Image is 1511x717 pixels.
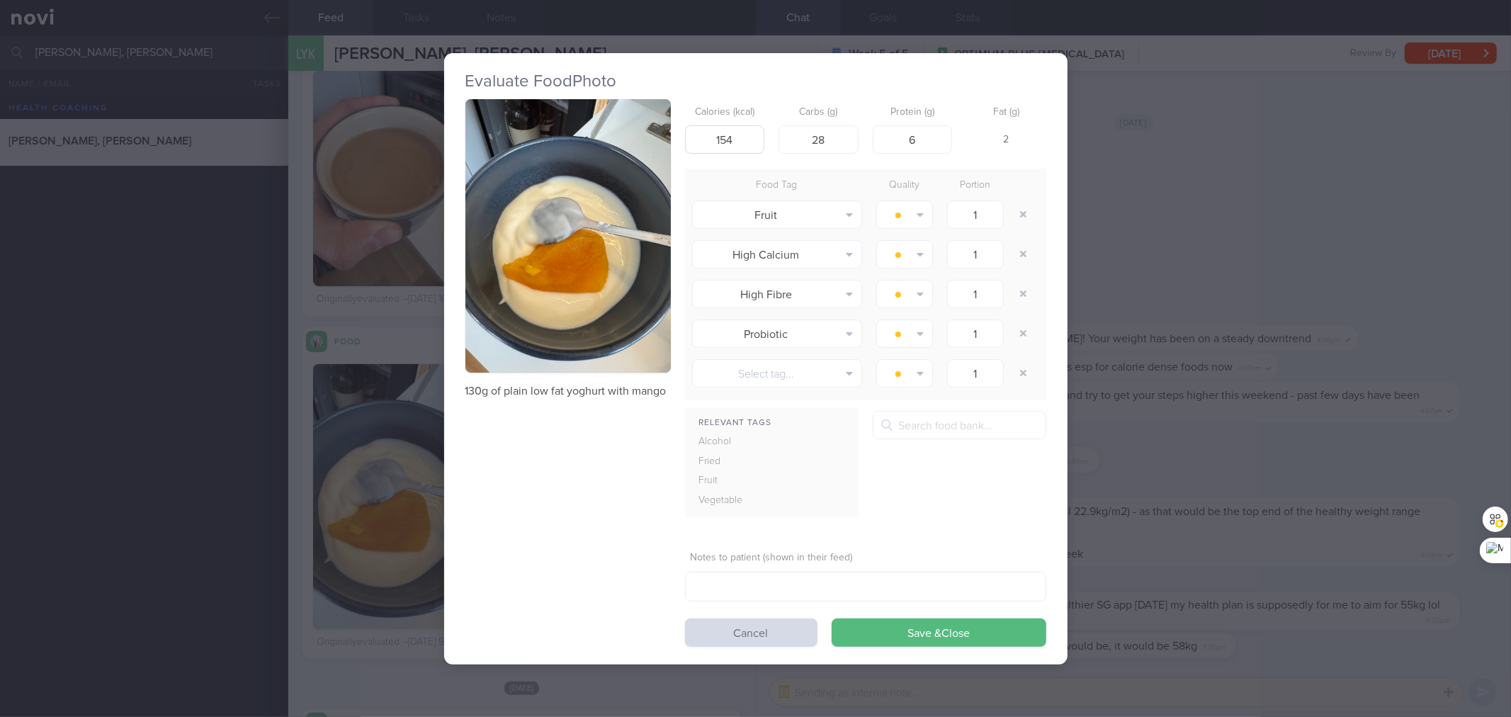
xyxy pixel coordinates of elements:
input: 33 [779,125,859,154]
div: Alcohol [685,432,776,452]
input: Search food bank... [873,411,1046,439]
h2: Evaluate Food Photo [465,71,1046,92]
input: 9 [873,125,953,154]
input: 1.0 [947,280,1004,308]
button: High Calcium [692,240,862,269]
label: Carbs (g) [784,106,853,119]
div: Relevant Tags [685,414,859,432]
button: High Fibre [692,280,862,308]
input: 1.0 [947,359,1004,388]
input: 1.0 [947,240,1004,269]
label: Protein (g) [878,106,947,119]
div: 2 [966,125,1046,155]
div: Food Tag [685,176,869,196]
button: Cancel [685,619,817,647]
input: 1.0 [947,201,1004,229]
img: 130g of plain low fat yoghurt with mango [465,99,671,373]
label: Fat (g) [972,106,1041,119]
div: Vegetable [685,491,776,511]
div: Fruit [685,471,776,491]
div: Fried [685,452,776,472]
button: Save &Close [832,619,1046,647]
div: Quality [869,176,940,196]
p: 130g of plain low fat yoghurt with mango [465,384,671,398]
label: Calories (kcal) [691,106,759,119]
button: Select tag... [692,359,862,388]
input: 1.0 [947,320,1004,348]
button: Probiotic [692,320,862,348]
div: Portion [940,176,1011,196]
button: Fruit [692,201,862,229]
label: Notes to patient (shown in their feed) [691,552,1041,565]
input: 250 [685,125,765,154]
